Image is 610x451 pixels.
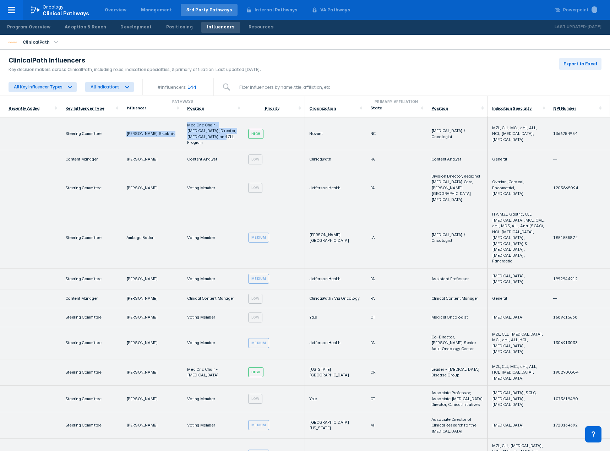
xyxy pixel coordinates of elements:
div: Program Overview [7,24,50,30]
td: Steering Committee [61,359,122,386]
td: Medical Oncologist [427,308,488,327]
div: NPI Number [553,106,576,111]
div: Key Influencer Type [65,106,104,111]
div: Medium [248,274,269,284]
div: Medium [248,338,269,348]
td: CT [366,308,427,327]
td: MZL, CLL, [MEDICAL_DATA], MCL, cHL, ALL, HCL, [MEDICAL_DATA], [MEDICAL_DATA] [488,327,549,359]
button: Export to Excel [559,58,601,70]
div: Position [431,106,448,111]
td: Steering Committee [61,308,122,327]
td: PA [366,150,427,169]
td: Med Onc Chair - [MEDICAL_DATA], Director, [MEDICAL_DATA] and CLL Program [183,118,244,150]
a: 3rd Party Pathways [181,4,238,16]
td: PA [366,327,427,359]
td: Steering Committee [61,269,122,289]
p: [DATE] [587,23,601,31]
td: [PERSON_NAME][GEOGRAPHIC_DATA] [305,207,366,269]
td: Jefferson Health [305,269,366,289]
td: 1205865094 [549,169,610,207]
td: ClinicalPath [305,150,366,169]
td: 1689615668 [549,308,610,327]
td: Jefferson Health [305,327,366,359]
div: Medium [248,233,269,243]
td: [MEDICAL_DATA] [488,412,549,439]
td: Voting Member [183,169,244,207]
div: Low [248,394,262,404]
td: General [488,150,549,169]
td: Content Manager [61,289,122,308]
td: [PERSON_NAME] [122,359,183,386]
td: Clinical Content Manager [427,289,488,308]
td: Steering Committee [61,412,122,439]
td: [PERSON_NAME] [122,289,183,308]
div: Priority [265,106,280,111]
td: [MEDICAL_DATA] / Oncologist [427,118,488,150]
td: OR [366,359,427,386]
p: Oncology [43,4,64,10]
div: Overview [105,7,127,13]
td: Co-Director, [PERSON_NAME] Senior Adult Oncology Center [427,327,488,359]
td: Ovarian, Cervical, Endometrial, [MEDICAL_DATA] [488,169,549,207]
div: All Key Influencer Types [14,84,62,89]
td: [PERSON_NAME] [122,386,183,412]
td: MZL, CLL, MCL, cHL, ALL, HCL, [MEDICAL_DATA], [MEDICAL_DATA] [488,118,549,150]
a: Management [135,4,178,16]
div: Pathways [64,99,302,104]
div: Indication Specialty [492,106,532,111]
a: Positioning [160,22,198,33]
td: Associate Professor; Associate [MEDICAL_DATA] Director, Clinical Initiatives [427,386,488,412]
div: Position [187,106,204,111]
td: Voting Member [183,269,244,289]
td: Steering Committee [61,327,122,359]
a: Program Overview [1,22,56,33]
td: — [549,150,610,169]
td: 1851555874 [549,207,610,269]
div: High [248,129,263,139]
a: Influencers [201,22,240,33]
div: VA Pathways [320,7,350,13]
td: Content Analyst [427,150,488,169]
div: ClinicalPath [20,37,52,47]
span: ClinicalPath Influencers [9,56,85,65]
div: State [370,105,419,110]
td: 1992944912 [549,269,610,289]
td: [MEDICAL_DATA], [MEDICAL_DATA] [488,269,549,289]
div: Adoption & Reach [65,24,106,30]
div: Influencers [207,24,234,30]
div: Low [248,294,262,304]
div: Powerpoint [563,7,597,13]
td: Clinical Content Manager [183,289,244,308]
td: Associate Director of Clinical Research for the [MEDICAL_DATA] [427,412,488,439]
td: [GEOGRAPHIC_DATA][US_STATE] [305,412,366,439]
td: [PERSON_NAME] [122,412,183,439]
div: Recently Added [9,106,39,111]
a: Development [115,22,157,33]
td: Leader - [MEDICAL_DATA] Disease Group [427,359,488,386]
a: Resources [243,22,279,33]
div: Medium [248,420,269,430]
td: Med Onc Chair - [MEDICAL_DATA] [183,359,244,386]
td: 1720164692 [549,412,610,439]
div: Management [141,7,172,13]
div: Resources [249,24,273,30]
div: High [248,367,263,377]
div: All Indications [91,84,120,89]
a: Overview [99,4,132,16]
div: Positioning [166,24,193,30]
div: Primary Affiliation [308,99,485,104]
td: [PERSON_NAME] [122,150,183,169]
td: Steering Committee [61,386,122,412]
td: [PERSON_NAME] [122,269,183,289]
td: Yale [305,386,366,412]
td: Yale [305,308,366,327]
td: — [549,289,610,308]
img: via-oncology [9,38,17,47]
td: Steering Committee [61,169,122,207]
div: Internal Pathways [255,7,297,13]
td: ITP, MZL, Gastric, CLL, [MEDICAL_DATA], MCL, CML, cHL, MDS, ALL, Anal (SCAC), HCL, [MEDICAL_DATA]... [488,207,549,269]
td: [PERSON_NAME] [122,169,183,207]
td: Voting Member [183,412,244,439]
td: 1073619490 [549,386,610,412]
div: Key decision makers across ClinicalPath, including roles, indication specialties, & primary affil... [9,66,261,73]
